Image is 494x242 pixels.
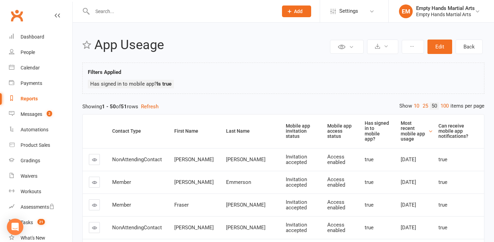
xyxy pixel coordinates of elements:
a: 100 [439,102,450,110]
div: Calendar [21,65,40,70]
span: Member [112,179,131,185]
div: First Name [174,129,214,134]
strong: 51 [121,103,127,110]
a: Dashboard [9,29,72,45]
span: Access enabled [327,222,345,234]
h2: App Useage [94,38,328,52]
div: Reports [21,96,38,101]
span: [DATE] [401,224,416,231]
div: People [21,49,35,55]
span: Settings [339,3,358,19]
span: 21 [37,219,45,225]
a: 25 [421,102,430,110]
div: Gradings [21,158,40,163]
span: true [365,202,374,208]
button: Add [282,5,311,17]
div: Has signed in to mobile app? [365,121,389,142]
span: [DATE] [401,156,416,163]
span: Fraser [174,202,189,208]
span: [PERSON_NAME] [174,156,214,163]
a: 10 [412,102,421,110]
button: Refresh [141,102,158,111]
span: true [365,224,374,231]
a: Tasks 21 [9,215,72,230]
strong: 1 - 50 [102,103,116,110]
span: Invitation accepted [286,154,307,166]
span: true [365,179,374,185]
div: Show items per page [399,102,484,110]
a: 50 [430,102,439,110]
div: What's New [21,235,45,241]
span: [DATE] [401,179,416,185]
span: Access enabled [327,199,345,211]
span: Invitation accepted [286,199,307,211]
div: Mobile app invitation status [286,123,316,139]
div: Messages [21,111,42,117]
div: Open Intercom Messenger [7,219,23,235]
a: Back [456,40,483,54]
input: Search... [90,7,273,16]
span: [PERSON_NAME] [174,224,214,231]
span: Access enabled [327,154,345,166]
span: true [438,202,447,208]
span: true [438,179,447,185]
span: Invitation accepted [286,222,307,234]
span: Member [112,202,131,208]
a: Clubworx [8,7,25,24]
strong: Is true [157,81,172,87]
div: Tasks [21,220,33,225]
a: Messages 2 [9,107,72,122]
button: Edit [427,40,452,54]
a: Product Sales [9,137,72,153]
div: Last Name [226,129,274,134]
span: [PERSON_NAME] [226,224,266,231]
div: Assessments [21,204,55,210]
a: Gradings [9,153,72,168]
span: true [365,156,374,163]
div: Waivers [21,173,37,179]
span: Invitation accepted [286,176,307,188]
div: Mobile app access status [327,123,353,139]
span: Access enabled [327,176,345,188]
strong: Filters Applied [88,69,121,75]
a: Waivers [9,168,72,184]
span: NonAttendingContact [112,224,162,231]
span: [PERSON_NAME] [226,202,266,208]
div: Payments [21,80,42,86]
span: [PERSON_NAME] [174,179,214,185]
span: Has signed in to mobile app? [90,81,172,87]
a: Workouts [9,184,72,199]
div: Empty Hands Martial Arts [416,11,475,18]
div: Dashboard [21,34,44,40]
span: NonAttendingContact [112,156,162,163]
div: EM [399,4,413,18]
div: Empty Hands Martial Arts [416,5,475,11]
div: Showing of rows [82,102,484,111]
span: Emmerson [226,179,251,185]
div: Contact Type [112,129,163,134]
div: Product Sales [21,142,50,148]
a: Reports [9,91,72,107]
span: [PERSON_NAME] [226,156,266,163]
div: Can receive mobile app notifications? [438,123,479,139]
div: Most recent mobile app usage [401,121,427,142]
a: Assessments [9,199,72,215]
div: Automations [21,127,48,132]
a: Automations [9,122,72,137]
a: Calendar [9,60,72,76]
span: true [438,224,447,231]
span: true [438,156,447,163]
span: [DATE] [401,202,416,208]
div: Workouts [21,189,41,194]
span: 2 [47,111,52,117]
a: Payments [9,76,72,91]
a: People [9,45,72,60]
span: Add [294,9,303,14]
